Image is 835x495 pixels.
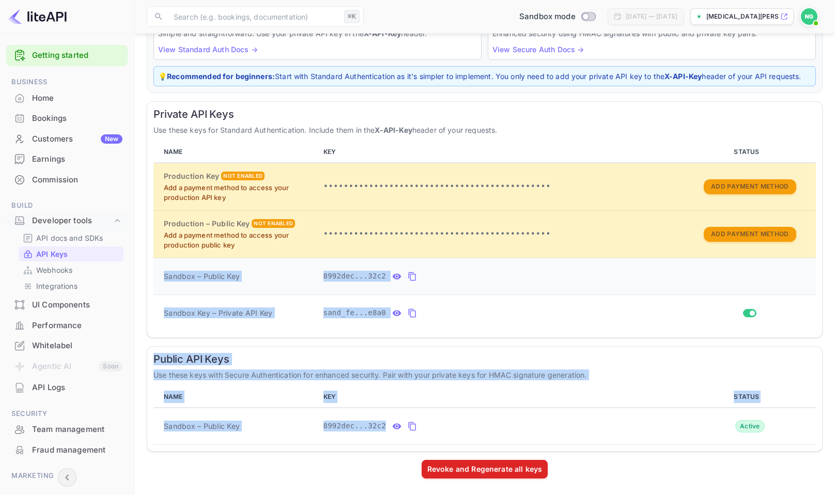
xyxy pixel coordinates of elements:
[323,307,386,318] span: sand_fe...e8a0
[6,109,128,128] a: Bookings
[164,421,240,431] span: Sandbox – Public Key
[6,149,128,168] a: Earnings
[101,134,122,144] div: New
[19,246,123,261] div: API Keys
[36,249,68,259] p: API Keys
[158,45,258,54] a: View Standard Auth Docs →
[6,470,128,482] span: Marketing
[153,386,319,408] th: NAME
[153,108,816,120] h6: Private API Keys
[323,271,386,282] span: 8992dec...32c2
[519,11,576,23] span: Sandbox mode
[32,299,122,311] div: UI Components
[6,420,128,439] a: Team management
[23,265,119,275] a: Webhooks
[684,386,816,408] th: STATUS
[164,230,315,251] p: Add a payment method to access your production public key
[32,174,122,186] div: Commission
[6,88,128,107] a: Home
[6,440,128,459] a: Fraud management
[323,228,679,240] p: •••••••••••••••••••••••••••••••••••••••••••••
[221,172,265,180] div: Not enabled
[6,295,128,314] a: UI Components
[19,262,123,277] div: Webhooks
[6,76,128,88] span: Business
[6,440,128,460] div: Fraud management
[32,424,122,436] div: Team management
[23,249,119,259] a: API Keys
[252,219,295,228] div: Not enabled
[153,386,816,445] table: public api keys table
[735,420,765,432] div: Active
[706,12,778,21] p: [MEDICAL_DATA][PERSON_NAME]-trx6a....
[164,271,240,282] span: Sandbox – Public Key
[36,281,78,291] p: Integrations
[32,320,122,332] div: Performance
[19,279,123,293] div: Integrations
[323,421,386,431] span: 8992dec...32c2
[492,45,584,54] a: View Secure Auth Docs →
[684,142,816,163] th: STATUS
[6,45,128,66] div: Getting started
[32,133,122,145] div: Customers
[153,142,816,331] table: private api keys table
[23,281,119,291] a: Integrations
[153,142,319,163] th: NAME
[6,378,128,397] a: API Logs
[153,369,816,380] p: Use these keys with Secure Authentication for enhanced security. Pair with your private keys for ...
[32,340,122,352] div: Whitelabel
[6,129,128,149] div: CustomersNew
[153,295,319,331] td: Sandbox Key – Private API Key
[515,11,599,23] div: Switch to Production mode
[32,113,122,125] div: Bookings
[319,386,684,408] th: KEY
[58,468,76,487] button: Collapse navigation
[6,336,128,355] a: Whitelabel
[375,126,412,134] strong: X-API-Key
[164,171,219,182] h6: Production Key
[6,88,128,109] div: Home
[6,200,128,211] span: Build
[6,129,128,148] a: CustomersNew
[164,183,315,203] p: Add a payment method to access your production API key
[801,8,817,25] img: Nikita Gurbatov
[6,295,128,315] div: UI Components
[158,71,811,82] p: 💡 Start with Standard Authentication as it's simpler to implement. You only need to add your priv...
[153,353,816,365] h6: Public API Keys
[164,218,250,229] h6: Production – Public Key
[167,6,340,27] input: Search (e.g. bookings, documentation)
[6,336,128,356] div: Whitelabel
[6,316,128,335] a: Performance
[323,180,679,193] p: •••••••••••••••••••••••••••••••••••••••••••••
[36,233,103,243] p: API docs and SDKs
[6,420,128,440] div: Team management
[6,316,128,336] div: Performance
[153,125,816,135] p: Use these keys for Standard Authentication. Include them in the header of your requests.
[6,408,128,420] span: Security
[32,215,112,227] div: Developer tools
[6,170,128,190] div: Commission
[664,72,702,81] strong: X-API-Key
[704,229,796,238] a: Add Payment Method
[704,227,796,242] button: Add Payment Method
[32,92,122,104] div: Home
[427,463,543,474] div: Revoke and Regenerate all keys
[704,181,796,190] a: Add Payment Method
[6,109,128,129] div: Bookings
[32,444,122,456] div: Fraud management
[32,382,122,394] div: API Logs
[36,265,72,275] p: Webhooks
[626,12,677,21] div: [DATE] — [DATE]
[704,179,796,194] button: Add Payment Method
[167,72,275,81] strong: Recommended for beginners:
[19,230,123,245] div: API docs and SDKs
[6,149,128,169] div: Earnings
[23,233,119,243] a: API docs and SDKs
[344,10,360,23] div: ⌘K
[8,8,67,25] img: LiteAPI logo
[319,142,684,163] th: KEY
[6,212,128,230] div: Developer tools
[6,378,128,398] div: API Logs
[32,50,122,61] a: Getting started
[6,170,128,189] a: Commission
